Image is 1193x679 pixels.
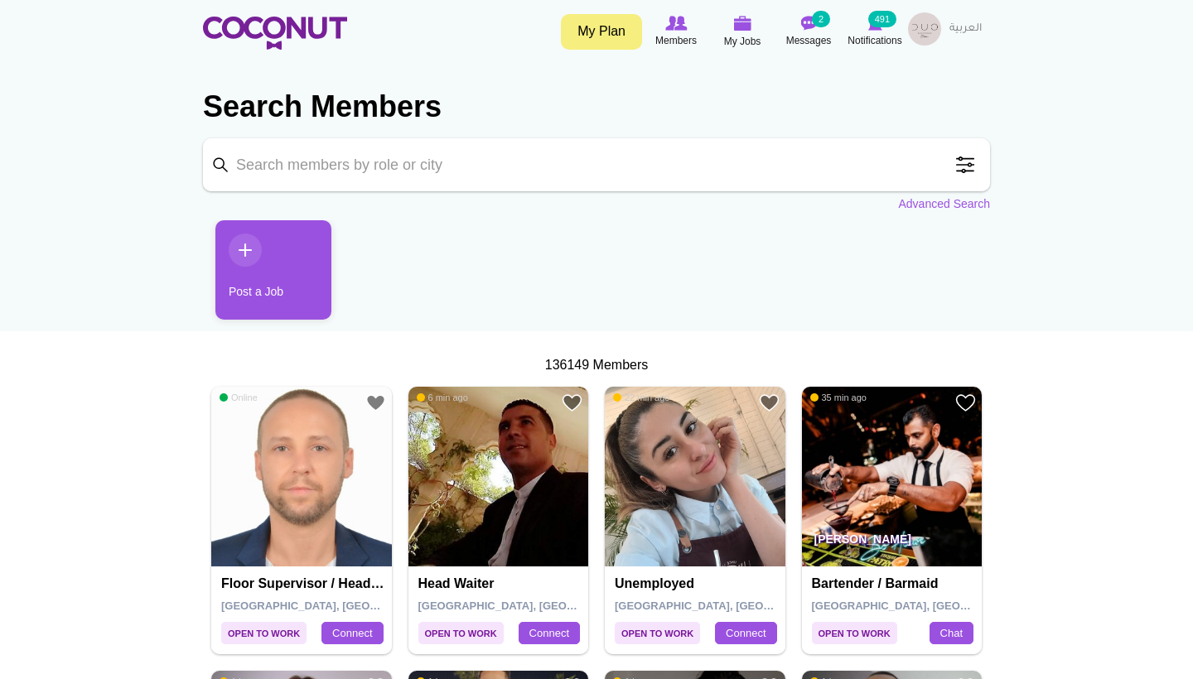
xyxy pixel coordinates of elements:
[759,392,780,413] a: Add to Favourites
[615,600,851,612] span: [GEOGRAPHIC_DATA], [GEOGRAPHIC_DATA]
[203,138,990,191] input: Search members by role or city
[562,392,582,413] a: Add to Favourites
[724,33,761,50] span: My Jobs
[941,12,990,46] a: العربية
[221,622,307,644] span: Open to Work
[203,17,347,50] img: Home
[868,16,882,31] img: Notifications
[220,392,258,403] span: Online
[561,14,642,50] a: My Plan
[417,392,468,403] span: 6 min ago
[930,622,973,645] a: Chat
[203,356,990,375] div: 136149 Members
[665,16,687,31] img: Browse Members
[709,12,775,51] a: My Jobs My Jobs
[321,622,383,645] a: Connect
[810,392,867,403] span: 35 min ago
[715,622,776,645] a: Connect
[898,195,990,212] a: Advanced Search
[868,11,896,27] small: 491
[842,12,908,51] a: Notifications Notifications 491
[812,600,1048,612] span: [GEOGRAPHIC_DATA], [GEOGRAPHIC_DATA]
[221,600,457,612] span: [GEOGRAPHIC_DATA], [GEOGRAPHIC_DATA]
[418,576,583,591] h4: Head Waiter
[615,576,780,591] h4: Unemployed
[203,220,319,332] li: 1 / 1
[221,576,386,591] h4: Floor Supervisor / Head Waiter / Vip Waiter
[800,16,817,31] img: Messages
[655,32,697,49] span: Members
[775,12,842,51] a: Messages Messages 2
[802,520,983,566] p: [PERSON_NAME]
[215,220,331,320] a: Post a Job
[812,576,977,591] h4: Bartender / Barmaid
[613,392,669,403] span: 22 min ago
[786,32,832,49] span: Messages
[848,32,901,49] span: Notifications
[812,622,897,644] span: Open to Work
[733,16,751,31] img: My Jobs
[203,87,990,127] h2: Search Members
[812,11,830,27] small: 2
[615,622,700,644] span: Open to Work
[418,600,654,612] span: [GEOGRAPHIC_DATA], [GEOGRAPHIC_DATA]
[519,622,580,645] a: Connect
[955,392,976,413] a: Add to Favourites
[643,12,709,51] a: Browse Members Members
[365,392,386,413] a: Add to Favourites
[418,622,504,644] span: Open to Work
